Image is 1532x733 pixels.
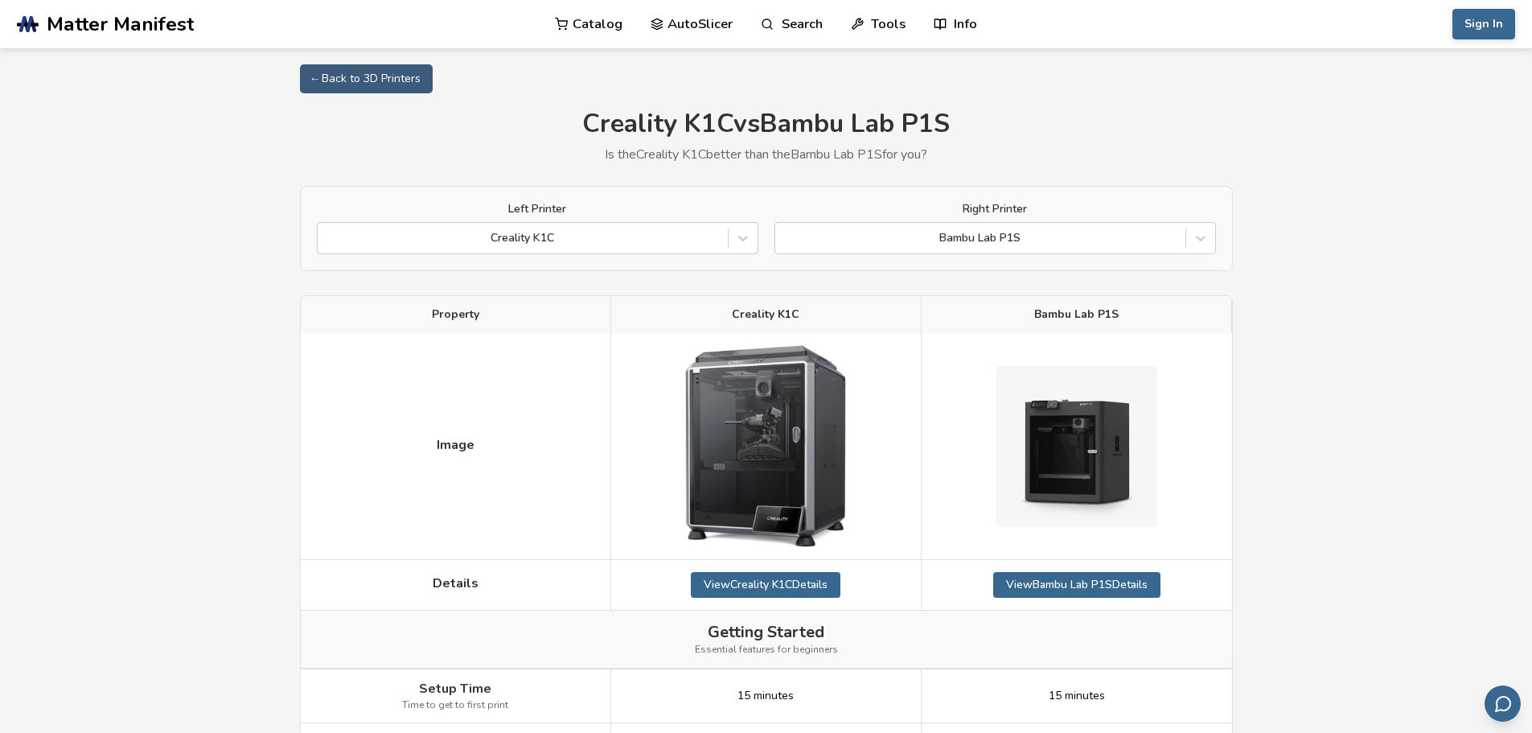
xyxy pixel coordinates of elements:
[708,623,824,641] span: Getting Started
[695,644,838,656] span: Essential features for beginners
[326,232,329,245] input: Creality K1C
[1049,690,1105,702] span: 15 minutes
[1034,308,1119,321] span: Bambu Lab P1S
[433,576,478,591] span: Details
[783,232,787,245] input: Bambu Lab P1S
[300,147,1233,162] p: Is the Creality K1C better than the Bambu Lab P1S for you?
[47,13,194,35] span: Matter Manifest
[300,64,433,93] a: ← Back to 3D Printers
[685,345,846,547] img: Creality K1C
[402,700,508,711] span: Time to get to first print
[732,308,799,321] span: Creality K1C
[317,203,758,216] label: Left Printer
[437,438,474,452] span: Image
[774,203,1216,216] label: Right Printer
[996,366,1157,527] img: Bambu Lab P1S
[1452,9,1515,39] button: Sign In
[691,572,840,598] a: ViewCreality K1CDetails
[432,308,479,321] span: Property
[1485,686,1521,722] button: Send feedback via email
[419,682,491,696] span: Setup Time
[993,572,1160,598] a: ViewBambu Lab P1SDetails
[300,109,1233,139] h1: Creality K1C vs Bambu Lab P1S
[737,690,794,702] span: 15 minutes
